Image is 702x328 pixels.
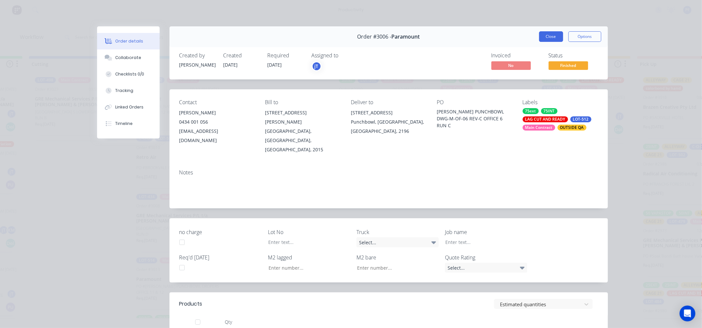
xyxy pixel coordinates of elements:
[570,116,591,122] div: LOT-512
[491,61,531,70] span: No
[437,99,512,105] div: PO
[179,108,255,145] div: [PERSON_NAME]0434 001 056[EMAIL_ADDRESS][DOMAIN_NAME]
[558,125,586,131] div: OUTSIDE QA
[523,99,598,105] div: Labels
[351,99,426,105] div: Deliver to
[265,108,340,154] div: [STREET_ADDRESS][PERSON_NAME][GEOGRAPHIC_DATA], [GEOGRAPHIC_DATA], [GEOGRAPHIC_DATA], 2015
[523,125,555,131] div: Main Contract
[179,108,255,117] div: [PERSON_NAME]
[268,228,350,236] label: Lot No
[97,115,160,132] button: Timeline
[223,62,238,68] span: [DATE]
[312,52,377,59] div: Assigned to
[179,127,255,145] div: [EMAIL_ADDRESS][DOMAIN_NAME]
[115,88,133,94] div: Tracking
[445,228,527,236] label: Job name
[97,82,160,99] button: Tracking
[351,108,426,136] div: [STREET_ADDRESS]Punchbowl, [GEOGRAPHIC_DATA], [GEOGRAPHIC_DATA], 2196
[97,66,160,82] button: Checklists 0/0
[97,33,160,49] button: Order details
[523,116,568,122] div: LAG CUT AND READY
[541,108,558,114] div: 75INT
[445,263,527,273] div: Select...
[179,169,598,176] div: Notes
[115,121,133,127] div: Timeline
[97,99,160,115] button: Linked Orders
[265,108,340,127] div: [STREET_ADDRESS][PERSON_NAME]
[437,108,512,129] div: [PERSON_NAME] PUNCHBOWL DWG-M-OF-06 REV-C OFFICE 6 RUN C
[265,127,340,154] div: [GEOGRAPHIC_DATA], [GEOGRAPHIC_DATA], [GEOGRAPHIC_DATA], 2015
[312,61,322,71] button: jT
[263,263,350,273] input: Enter number...
[445,253,527,261] label: Quote Rating
[351,117,426,136] div: Punchbowl, [GEOGRAPHIC_DATA], [GEOGRAPHIC_DATA], 2196
[680,306,695,321] div: Open Intercom Messenger
[491,52,541,59] div: Invoiced
[179,52,216,59] div: Created by
[356,228,439,236] label: Truck
[179,300,202,308] div: Products
[549,52,598,59] div: Status
[351,263,438,273] input: Enter number...
[179,99,255,105] div: Contact
[268,52,304,59] div: Required
[356,253,439,261] label: M2 bare
[523,108,539,114] div: 75ext
[179,117,255,127] div: 0434 001 056
[539,31,563,42] button: Close
[179,228,262,236] label: no charge
[97,49,160,66] button: Collaborate
[115,38,143,44] div: Order details
[356,237,439,247] div: Select...
[549,61,588,70] span: Finished
[223,52,260,59] div: Created
[115,104,143,110] div: Linked Orders
[268,253,350,261] label: M2 lagged
[179,61,216,68] div: [PERSON_NAME]
[549,61,588,71] button: Finished
[115,55,141,61] div: Collaborate
[351,108,426,117] div: [STREET_ADDRESS]
[357,34,392,40] span: Order #3006 -
[568,31,601,42] button: Options
[268,62,282,68] span: [DATE]
[179,253,262,261] label: Req'd [DATE]
[265,99,340,105] div: Bill to
[392,34,420,40] span: Paramount
[115,71,144,77] div: Checklists 0/0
